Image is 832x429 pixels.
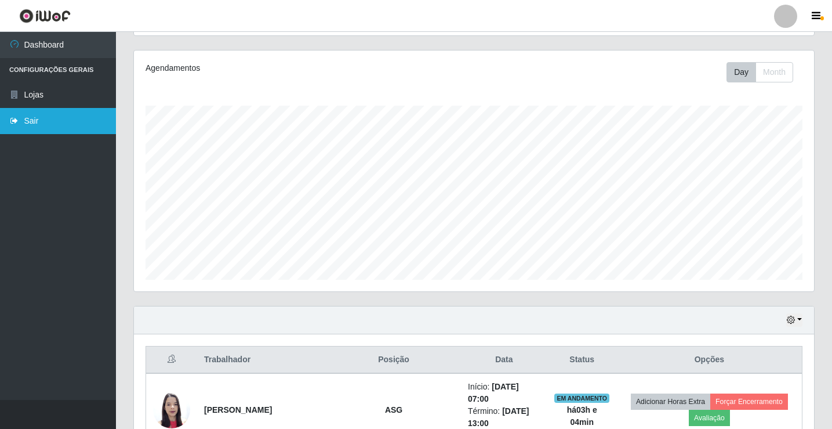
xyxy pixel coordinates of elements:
span: EM ANDAMENTO [554,394,609,403]
button: Adicionar Horas Extra [631,394,710,410]
time: [DATE] 07:00 [468,382,519,403]
strong: há 03 h e 04 min [567,405,597,427]
button: Forçar Encerramento [710,394,788,410]
th: Trabalhador [197,347,326,374]
button: Avaliação [689,410,730,426]
img: CoreUI Logo [19,9,71,23]
th: Data [461,347,547,374]
div: First group [726,62,793,82]
strong: ASG [385,405,402,414]
strong: [PERSON_NAME] [204,405,272,414]
th: Status [547,347,617,374]
li: Início: [468,381,540,405]
button: Day [726,62,756,82]
th: Posição [326,347,461,374]
button: Month [755,62,793,82]
th: Opções [617,347,802,374]
div: Agendamentos [146,62,409,74]
div: Toolbar with button groups [726,62,802,82]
